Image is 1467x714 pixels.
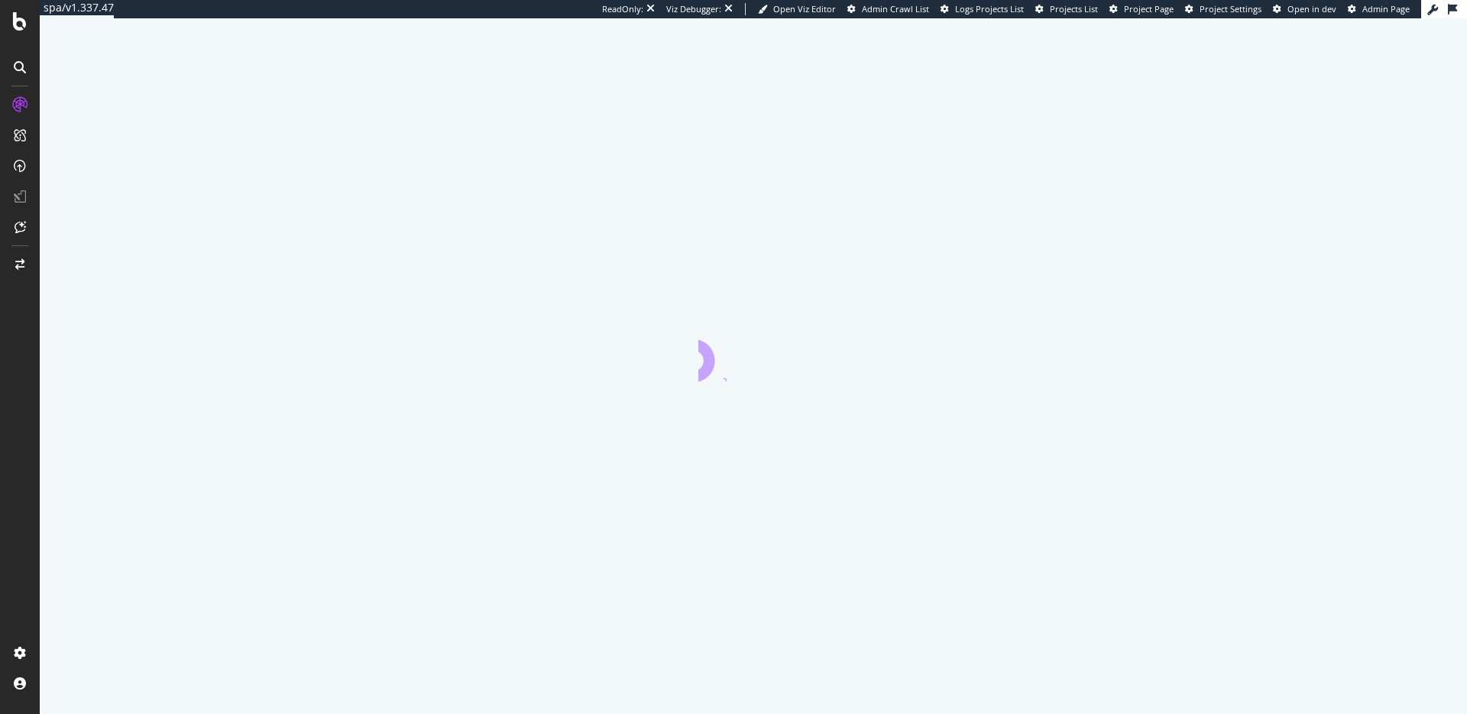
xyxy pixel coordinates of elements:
div: ReadOnly: [602,3,643,15]
a: Admin Page [1348,3,1410,15]
a: Projects List [1035,3,1098,15]
a: Logs Projects List [941,3,1024,15]
span: Admin Crawl List [862,3,929,15]
div: animation [698,326,808,381]
span: Logs Projects List [955,3,1024,15]
span: Projects List [1050,3,1098,15]
span: Open in dev [1287,3,1336,15]
span: Project Page [1124,3,1174,15]
a: Open Viz Editor [758,3,836,15]
a: Open in dev [1273,3,1336,15]
a: Project Page [1109,3,1174,15]
div: Viz Debugger: [666,3,721,15]
a: Admin Crawl List [847,3,929,15]
span: Project Settings [1200,3,1261,15]
span: Admin Page [1362,3,1410,15]
a: Project Settings [1185,3,1261,15]
span: Open Viz Editor [773,3,836,15]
